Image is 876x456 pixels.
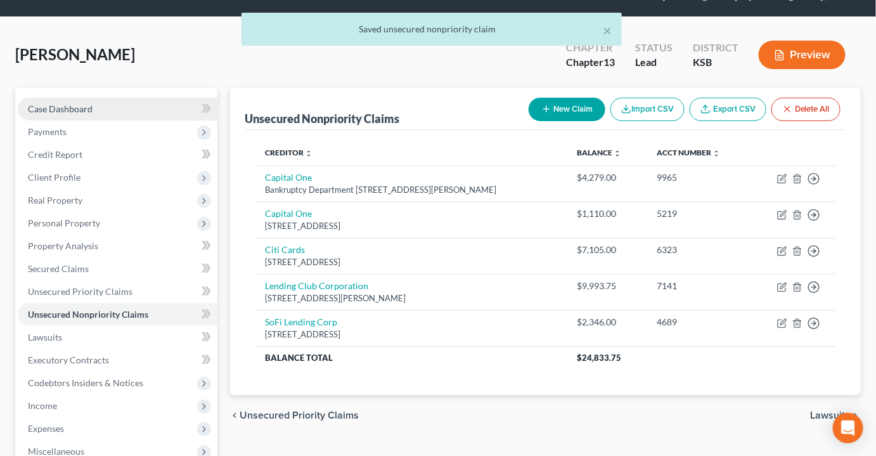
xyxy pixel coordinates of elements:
[266,329,557,341] div: [STREET_ADDRESS]
[577,280,636,292] div: $9,993.75
[603,23,612,38] button: ×
[230,410,240,420] i: chevron_left
[635,55,673,70] div: Lead
[266,184,557,196] div: Bankruptcy Department [STREET_ADDRESS][PERSON_NAME]
[18,280,217,303] a: Unsecured Priority Claims
[255,346,567,369] th: Balance Total
[577,171,636,184] div: $4,279.00
[657,207,741,220] div: 5219
[18,349,217,372] a: Executory Contracts
[693,55,738,70] div: KSB
[18,235,217,257] a: Property Analysis
[811,410,861,420] button: Lawsuits chevron_right
[28,218,100,228] span: Personal Property
[266,280,369,291] a: Lending Club Corporation
[15,45,135,63] span: [PERSON_NAME]
[566,55,615,70] div: Chapter
[759,41,846,69] button: Preview
[28,355,109,365] span: Executory Contracts
[610,98,685,121] button: Import CSV
[28,103,93,114] span: Case Dashboard
[811,410,851,420] span: Lawsuits
[657,280,741,292] div: 7141
[657,244,741,256] div: 6323
[18,326,217,349] a: Lawsuits
[28,377,143,388] span: Codebtors Insiders & Notices
[266,172,312,183] a: Capital One
[266,220,557,232] div: [STREET_ADDRESS]
[18,143,217,166] a: Credit Report
[306,150,313,157] i: unfold_more
[18,98,217,121] a: Case Dashboard
[28,332,62,342] span: Lawsuits
[529,98,605,121] button: New Claim
[713,150,721,157] i: unfold_more
[690,98,766,121] a: Export CSV
[28,195,82,205] span: Real Property
[577,148,621,157] a: Balance unfold_more
[230,410,359,420] button: chevron_left Unsecured Priority Claims
[240,410,359,420] span: Unsecured Priority Claims
[771,98,841,121] button: Delete All
[28,263,89,274] span: Secured Claims
[28,149,82,160] span: Credit Report
[603,56,615,68] span: 13
[833,413,863,443] div: Open Intercom Messenger
[266,148,313,157] a: Creditor unfold_more
[657,171,741,184] div: 9965
[28,400,57,411] span: Income
[266,208,312,219] a: Capital One
[28,172,81,183] span: Client Profile
[851,410,861,420] i: chevron_right
[657,148,721,157] a: Acct Number unfold_more
[657,316,741,329] div: 4689
[266,244,306,255] a: Citi Cards
[577,316,636,329] div: $2,346.00
[614,150,621,157] i: unfold_more
[28,240,98,251] span: Property Analysis
[18,257,217,280] a: Secured Claims
[266,256,557,268] div: [STREET_ADDRESS]
[252,23,612,36] div: Saved unsecured nonpriority claim
[245,111,400,126] div: Unsecured Nonpriority Claims
[266,316,338,327] a: SoFi Lending Corp
[28,423,64,434] span: Expenses
[577,244,636,256] div: $7,105.00
[18,303,217,326] a: Unsecured Nonpriority Claims
[28,286,132,297] span: Unsecured Priority Claims
[266,292,557,304] div: [STREET_ADDRESS][PERSON_NAME]
[577,207,636,220] div: $1,110.00
[577,353,621,363] span: $24,833.75
[28,126,67,137] span: Payments
[28,309,148,320] span: Unsecured Nonpriority Claims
